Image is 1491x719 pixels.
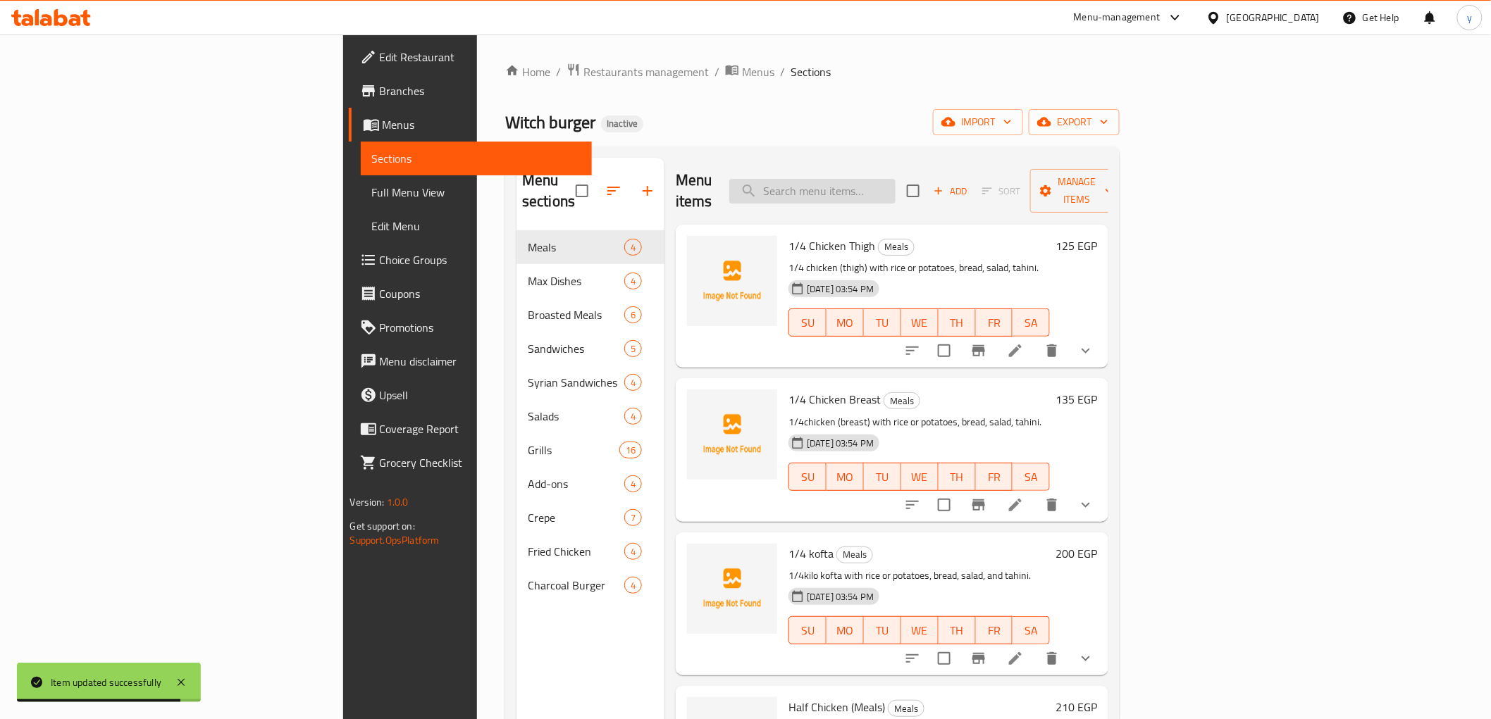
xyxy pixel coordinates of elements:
[929,336,959,365] span: Select to update
[832,313,858,333] span: MO
[583,63,709,80] span: Restaurants management
[383,116,581,133] span: Menus
[939,463,976,491] button: TH
[372,218,581,235] span: Edit Menu
[780,63,785,80] li: /
[939,308,976,337] button: TH
[896,334,929,368] button: sort-choices
[1007,650,1024,667] a: Edit menu item
[901,616,939,644] button: WE
[1077,342,1094,359] svg: Show Choices
[1074,9,1161,26] div: Menu-management
[380,420,581,437] span: Coverage Report
[625,477,641,491] span: 4
[1013,463,1050,491] button: SA
[624,306,642,323] div: items
[870,620,896,641] span: TU
[625,342,641,356] span: 5
[1013,616,1050,644] button: SA
[801,437,879,450] span: [DATE] 03:54 PM
[528,306,624,323] span: Broasted Meals
[516,534,664,568] div: Fried Chicken4
[1467,10,1472,25] span: y
[516,467,664,501] div: Add-ons4
[896,642,929,675] button: sort-choices
[349,412,592,446] a: Coverage Report
[516,225,664,608] nav: Menu sections
[624,509,642,526] div: items
[837,546,872,563] span: Meals
[898,176,928,206] span: Select section
[51,675,161,690] div: Item updated successfully
[944,620,970,641] span: TH
[528,543,624,560] span: Fried Chicken
[962,334,996,368] button: Branch-specific-item
[625,241,641,254] span: 4
[714,63,719,80] li: /
[1040,113,1108,131] span: export
[1077,650,1094,667] svg: Show Choices
[625,545,641,558] span: 4
[962,488,996,522] button: Branch-specific-item
[601,115,643,132] div: Inactive
[962,642,996,675] button: Branch-specific-item
[901,308,939,337] button: WE
[944,313,970,333] span: TH
[1018,313,1044,333] span: SA
[788,616,827,644] button: SU
[864,616,901,644] button: TU
[350,517,415,535] span: Get support on:
[832,620,858,641] span: MO
[516,298,664,332] div: Broasted Meals6
[380,319,581,336] span: Promotions
[528,374,624,391] div: Syrian Sandwiches
[387,493,409,511] span: 1.0.0
[380,353,581,370] span: Menu disclaimer
[884,392,920,409] div: Meals
[380,251,581,268] span: Choice Groups
[372,150,581,167] span: Sections
[827,463,864,491] button: MO
[528,239,624,256] span: Meals
[1007,342,1024,359] a: Edit menu item
[624,475,642,492] div: items
[1069,488,1103,522] button: show more
[827,616,864,644] button: MO
[944,467,970,487] span: TH
[528,475,624,492] div: Add-ons
[624,239,642,256] div: items
[687,389,777,480] img: 1/4 Chicken Breast
[349,243,592,277] a: Choice Groups
[939,616,976,644] button: TH
[1035,488,1069,522] button: delete
[976,463,1013,491] button: FR
[380,285,581,302] span: Coupons
[1069,642,1103,675] button: show more
[528,273,624,289] span: Max Dishes
[1056,697,1097,717] h6: 210 EGP
[361,142,592,175] a: Sections
[864,308,901,337] button: TU
[687,236,777,326] img: 1/4 Chicken Thigh
[725,63,774,81] a: Menus
[1030,169,1125,213] button: Manage items
[907,313,933,333] span: WE
[380,49,581,65] span: Edit Restaurant
[976,308,1013,337] button: FR
[1029,109,1120,135] button: export
[625,308,641,322] span: 6
[836,546,873,563] div: Meals
[528,442,619,458] div: Grills
[380,454,581,471] span: Grocery Checklist
[973,180,1030,202] span: Select section first
[687,544,777,634] img: 1/4 kofta
[528,509,624,526] div: Crepe
[742,63,774,80] span: Menus
[372,184,581,201] span: Full Menu View
[864,463,901,491] button: TU
[631,174,664,208] button: Add section
[349,40,592,74] a: Edit Restaurant
[528,408,624,425] span: Salads
[982,313,1008,333] span: FR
